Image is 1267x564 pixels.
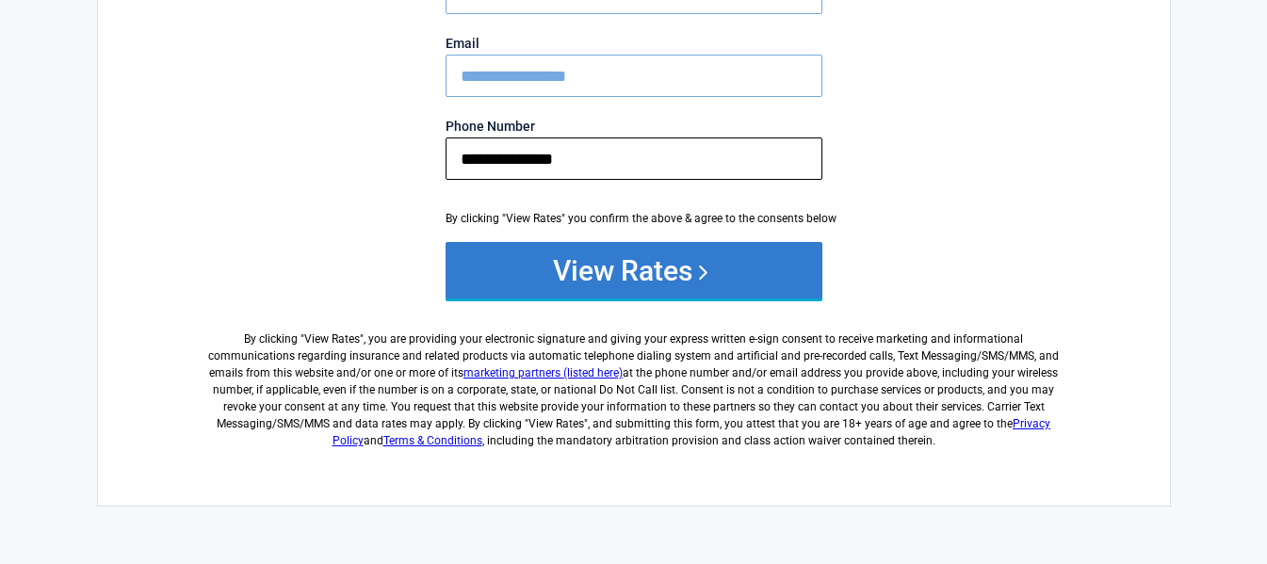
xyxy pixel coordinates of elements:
[446,242,822,298] button: View Rates
[446,120,822,133] label: Phone Number
[304,332,360,346] span: View Rates
[202,315,1066,449] label: By clicking " ", you are providing your electronic signature and giving your express written e-si...
[446,210,822,227] div: By clicking "View Rates" you confirm the above & agree to the consents below
[383,434,482,447] a: Terms & Conditions
[463,366,623,379] a: marketing partners (listed here)
[446,37,822,50] label: Email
